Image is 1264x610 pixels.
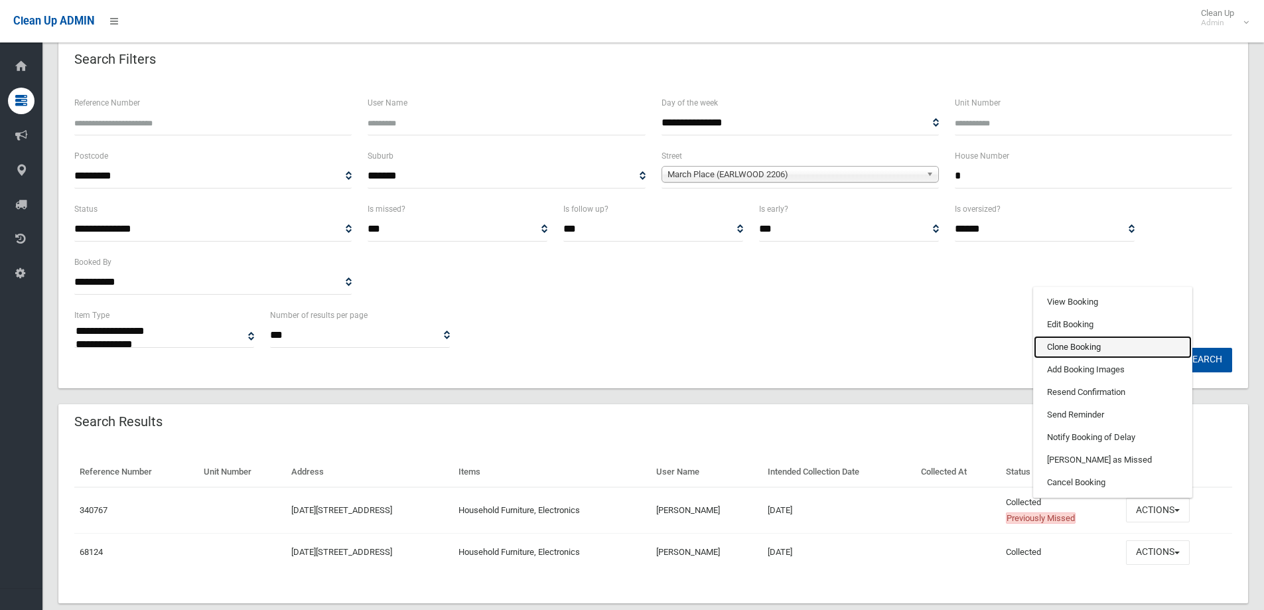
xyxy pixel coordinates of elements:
[762,533,916,571] td: [DATE]
[198,457,286,487] th: Unit Number
[955,202,1001,216] label: Is oversized?
[662,96,718,110] label: Day of the week
[291,547,392,557] a: [DATE][STREET_ADDRESS]
[955,149,1009,163] label: House Number
[80,547,103,557] a: 68124
[651,533,762,571] td: [PERSON_NAME]
[453,533,651,571] td: Household Furniture, Electronics
[1001,487,1121,534] td: Collected
[74,308,109,323] label: Item Type
[368,202,405,216] label: Is missed?
[74,255,111,269] label: Booked By
[563,202,608,216] label: Is follow up?
[651,487,762,534] td: [PERSON_NAME]
[667,167,921,183] span: March Place (EARLWOOD 2206)
[916,457,1000,487] th: Collected At
[291,505,392,515] a: [DATE][STREET_ADDRESS]
[58,409,178,435] header: Search Results
[1034,471,1192,494] a: Cancel Booking
[1034,336,1192,358] a: Clone Booking
[651,457,762,487] th: User Name
[1034,313,1192,336] a: Edit Booking
[1034,381,1192,404] a: Resend Confirmation
[74,202,98,216] label: Status
[762,457,916,487] th: Intended Collection Date
[762,487,916,534] td: [DATE]
[1201,18,1234,28] small: Admin
[453,487,651,534] td: Household Furniture, Electronics
[1001,533,1121,571] td: Collected
[368,96,407,110] label: User Name
[662,149,682,163] label: Street
[1006,512,1076,524] span: Previously Missed
[1001,457,1121,487] th: Status
[286,457,453,487] th: Address
[74,96,140,110] label: Reference Number
[955,96,1001,110] label: Unit Number
[58,46,172,72] header: Search Filters
[1177,348,1232,372] button: Search
[1034,291,1192,313] a: View Booking
[1034,404,1192,426] a: Send Reminder
[368,149,393,163] label: Suburb
[1034,426,1192,449] a: Notify Booking of Delay
[1034,449,1192,471] a: [PERSON_NAME] as Missed
[1194,8,1247,28] span: Clean Up
[74,457,198,487] th: Reference Number
[1126,498,1190,522] button: Actions
[453,457,651,487] th: Items
[13,15,94,27] span: Clean Up ADMIN
[1126,540,1190,565] button: Actions
[80,505,107,515] a: 340767
[270,308,368,323] label: Number of results per page
[759,202,788,216] label: Is early?
[1034,358,1192,381] a: Add Booking Images
[74,149,108,163] label: Postcode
